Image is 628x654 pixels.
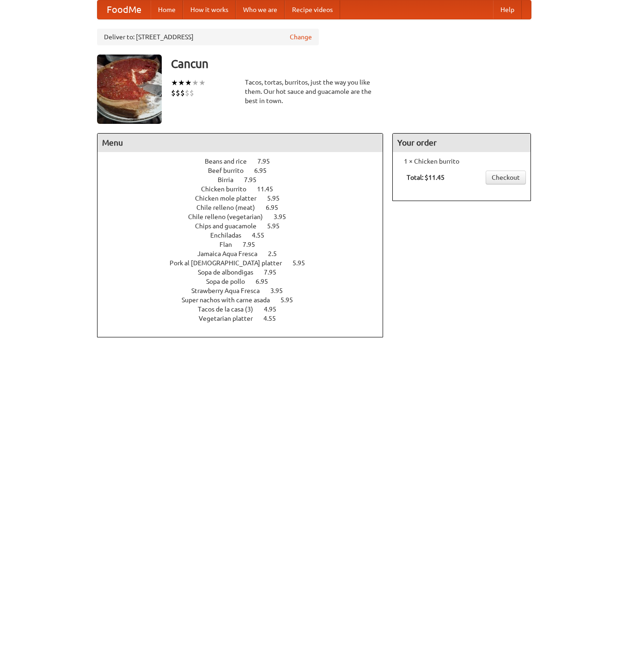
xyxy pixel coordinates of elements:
span: Tacos de la casa (3) [198,306,262,313]
span: Beans and rice [205,158,256,165]
li: $ [176,88,180,98]
a: FoodMe [98,0,151,19]
span: 4.95 [264,306,286,313]
a: Super nachos with carne asada 5.95 [182,296,310,304]
a: Chicken mole platter 5.95 [195,195,297,202]
span: Pork al [DEMOGRAPHIC_DATA] platter [170,259,291,267]
span: 7.95 [243,241,264,248]
li: $ [185,88,189,98]
a: Vegetarian platter 4.55 [199,315,293,322]
span: Birria [218,176,243,183]
a: How it works [183,0,236,19]
a: Flan 7.95 [219,241,272,248]
span: 4.55 [252,232,274,239]
span: 4.55 [263,315,285,322]
a: Chile relleno (meat) 6.95 [196,204,295,211]
span: Beef burrito [208,167,253,174]
a: Strawberry Aqua Fresca 3.95 [191,287,300,294]
a: Who we are [236,0,285,19]
img: angular.jpg [97,55,162,124]
a: Checkout [486,171,526,184]
span: Vegetarian platter [199,315,262,322]
span: 2.5 [268,250,286,257]
a: Enchiladas 4.55 [210,232,281,239]
span: 3.95 [270,287,292,294]
a: Tacos de la casa (3) 4.95 [198,306,293,313]
span: 6.95 [254,167,276,174]
span: Sopa de albondigas [198,269,262,276]
span: 5.95 [293,259,314,267]
span: Strawberry Aqua Fresca [191,287,269,294]
span: 7.95 [244,176,266,183]
a: Home [151,0,183,19]
li: $ [171,88,176,98]
a: Recipe videos [285,0,340,19]
h4: Your order [393,134,530,152]
a: Chile relleno (vegetarian) 3.95 [188,213,303,220]
a: Sopa de pollo 6.95 [206,278,285,285]
li: ★ [192,78,199,88]
span: 5.95 [267,222,289,230]
a: Help [493,0,522,19]
a: Change [290,32,312,42]
span: Sopa de pollo [206,278,254,285]
a: Birria 7.95 [218,176,274,183]
span: Enchiladas [210,232,250,239]
span: 5.95 [280,296,302,304]
h4: Menu [98,134,383,152]
a: Chicken burrito 11.45 [201,185,290,193]
span: Chile relleno (vegetarian) [188,213,272,220]
span: Chicken burrito [201,185,256,193]
span: Chips and guacamole [195,222,266,230]
span: Flan [219,241,241,248]
a: Chips and guacamole 5.95 [195,222,297,230]
span: 3.95 [274,213,295,220]
li: 1 × Chicken burrito [397,157,526,166]
span: 7.95 [257,158,279,165]
h3: Cancun [171,55,531,73]
a: Jamaica Aqua Fresca 2.5 [197,250,294,257]
span: 6.95 [266,204,287,211]
li: ★ [185,78,192,88]
span: Chile relleno (meat) [196,204,264,211]
li: ★ [171,78,178,88]
span: Jamaica Aqua Fresca [197,250,267,257]
li: $ [189,88,194,98]
li: ★ [199,78,206,88]
span: 7.95 [264,269,286,276]
li: $ [180,88,185,98]
span: 6.95 [256,278,277,285]
div: Deliver to: [STREET_ADDRESS] [97,29,319,45]
div: Tacos, tortas, burritos, just the way you like them. Our hot sauce and guacamole are the best in ... [245,78,384,105]
a: Pork al [DEMOGRAPHIC_DATA] platter 5.95 [170,259,322,267]
b: Total: $11.45 [407,174,445,181]
li: ★ [178,78,185,88]
a: Beef burrito 6.95 [208,167,284,174]
span: 5.95 [267,195,289,202]
a: Beans and rice 7.95 [205,158,287,165]
span: 11.45 [257,185,282,193]
span: Chicken mole platter [195,195,266,202]
a: Sopa de albondigas 7.95 [198,269,293,276]
span: Super nachos with carne asada [182,296,279,304]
